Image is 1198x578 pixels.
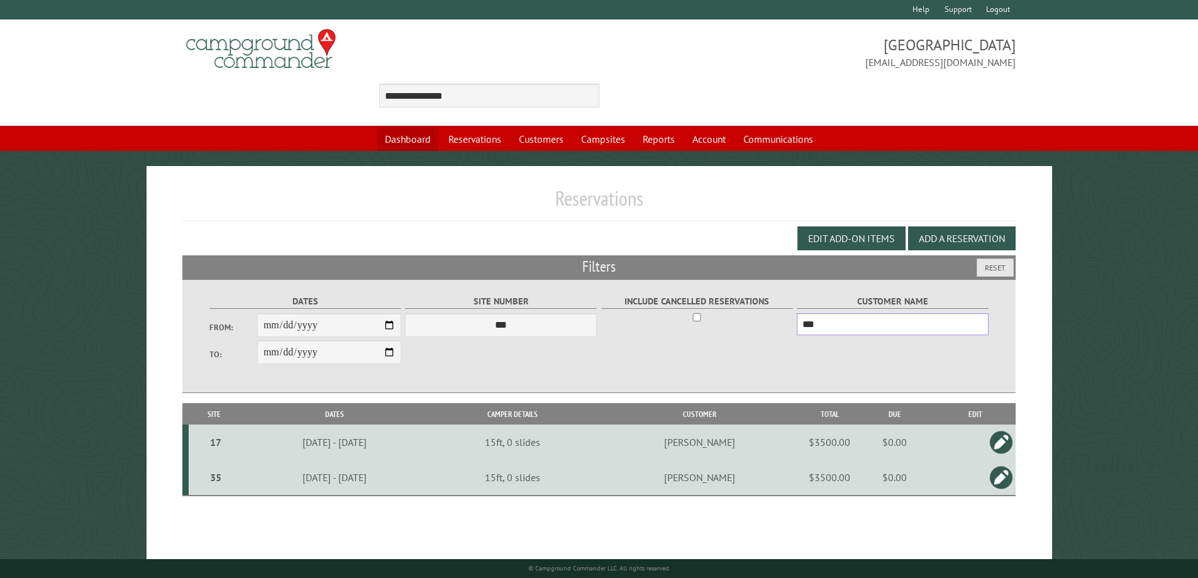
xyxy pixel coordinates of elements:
[430,403,595,425] th: Camper Details
[935,403,1016,425] th: Edit
[182,186,1016,221] h1: Reservations
[194,471,238,484] div: 35
[797,294,989,309] label: Customer Name
[209,321,257,333] label: From:
[804,425,855,460] td: $3500.00
[804,403,855,425] th: Total
[855,425,935,460] td: $0.00
[209,294,401,309] label: Dates
[511,127,571,151] a: Customers
[595,403,804,425] th: Customer
[194,436,238,448] div: 17
[595,460,804,496] td: [PERSON_NAME]
[209,348,257,360] label: To:
[908,226,1016,250] button: Add a Reservation
[240,403,430,425] th: Dates
[430,425,595,460] td: 15ft, 0 slides
[736,127,821,151] a: Communications
[599,35,1016,70] span: [GEOGRAPHIC_DATA] [EMAIL_ADDRESS][DOMAIN_NAME]
[182,25,340,74] img: Campground Commander
[685,127,733,151] a: Account
[595,425,804,460] td: [PERSON_NAME]
[601,294,793,309] label: Include Cancelled Reservations
[797,226,906,250] button: Edit Add-on Items
[241,436,428,448] div: [DATE] - [DATE]
[855,403,935,425] th: Due
[430,460,595,496] td: 15ft, 0 slides
[855,460,935,496] td: $0.00
[189,403,240,425] th: Site
[441,127,509,151] a: Reservations
[182,255,1016,279] h2: Filters
[977,258,1014,277] button: Reset
[377,127,438,151] a: Dashboard
[804,460,855,496] td: $3500.00
[635,127,682,151] a: Reports
[405,294,597,309] label: Site Number
[528,564,670,572] small: © Campground Commander LLC. All rights reserved.
[574,127,633,151] a: Campsites
[241,471,428,484] div: [DATE] - [DATE]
